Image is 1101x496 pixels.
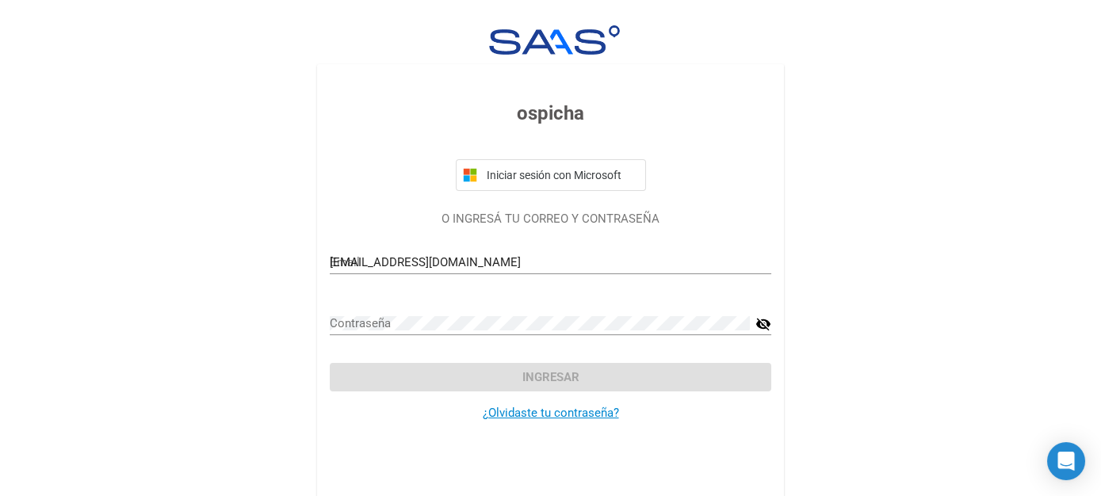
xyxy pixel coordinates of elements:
[755,315,771,334] mat-icon: visibility_off
[483,406,619,420] a: ¿Olvidaste tu contraseña?
[522,370,579,384] span: Ingresar
[330,210,771,228] p: O INGRESÁ TU CORREO Y CONTRASEÑA
[484,169,639,181] span: Iniciar sesión con Microsoft
[330,363,771,391] button: Ingresar
[456,159,646,191] button: Iniciar sesión con Microsoft
[1047,442,1085,480] div: Open Intercom Messenger
[330,99,771,128] h3: ospicha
